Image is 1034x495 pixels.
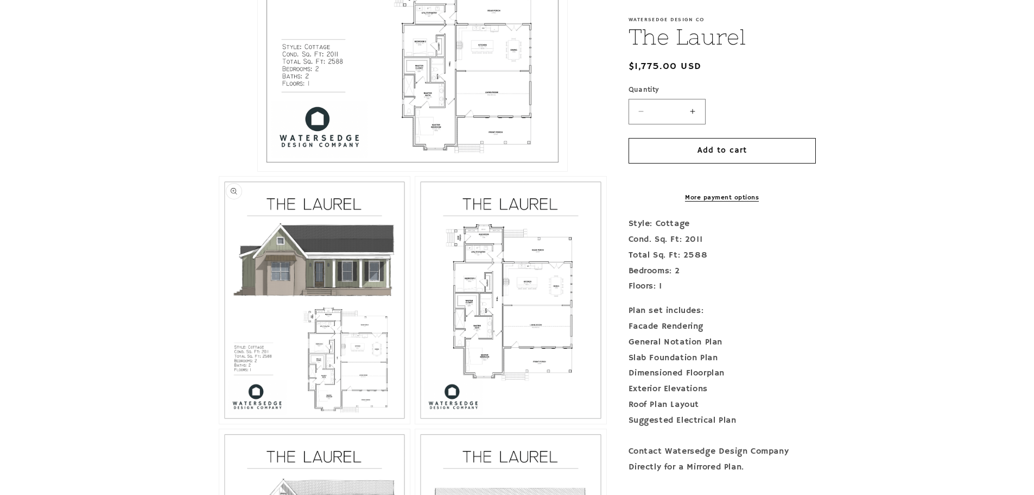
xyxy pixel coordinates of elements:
label: Quantity [629,85,816,96]
a: More payment options [629,193,816,203]
div: Exterior Elevations [629,381,816,397]
p: Style: Cottage Cond. Sq. Ft: 2011 Total Sq. Ft: 2588 Bedrooms: 2 Floors: 1 [629,216,816,295]
div: Slab Foundation Plan [629,350,816,366]
p: Watersedge Design Co [629,16,816,23]
div: Suggested Electrical Plan [629,413,816,429]
button: Add to cart [629,138,816,164]
div: Facade Rendering [629,319,816,335]
span: $1,775.00 USD [629,59,702,74]
div: Contact Watersedge Design Company Directly for a Mirrored Plan. [629,444,816,475]
div: Plan set includes: [629,303,816,319]
h1: The Laurel [629,23,816,51]
div: Roof Plan Layout [629,397,816,413]
div: Dimensioned Floorplan [629,366,816,381]
div: General Notation Plan [629,335,816,350]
